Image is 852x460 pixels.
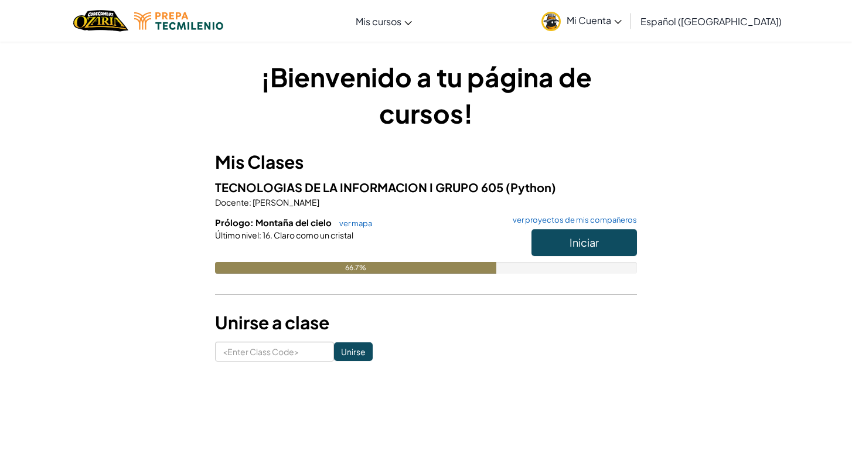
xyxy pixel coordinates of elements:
h3: Unirse a clase [215,309,637,336]
span: Iniciar [570,236,599,249]
span: Español ([GEOGRAPHIC_DATA]) [640,15,782,28]
a: Español ([GEOGRAPHIC_DATA]) [635,5,788,37]
a: Mis cursos [350,5,418,37]
a: Mi Cuenta [536,2,628,39]
span: : [249,197,251,207]
span: Mi Cuenta [567,14,622,26]
button: Iniciar [531,229,637,256]
span: Mis cursos [356,15,401,28]
h3: Mis Clases [215,149,637,175]
span: Último nivel [215,230,259,240]
span: 16. [261,230,272,240]
span: TECNOLOGIAS DE LA INFORMACION I GRUPO 605 [215,180,506,195]
input: Unirse [334,342,373,361]
img: Tecmilenio logo [134,12,223,30]
span: (Python) [506,180,556,195]
a: ver mapa [333,219,372,228]
span: Claro como un cristal [272,230,353,240]
span: : [259,230,261,240]
input: <Enter Class Code> [215,342,334,362]
span: Prólogo: Montaña del cielo [215,217,333,228]
h1: ¡Bienvenido a tu página de cursos! [215,59,637,131]
span: Docente [215,197,249,207]
img: avatar [541,12,561,31]
img: Home [73,9,128,33]
a: Ozaria by CodeCombat logo [73,9,128,33]
div: 66.7% [215,262,496,274]
a: ver proyectos de mis compañeros [507,216,637,224]
span: [PERSON_NAME] [251,197,319,207]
